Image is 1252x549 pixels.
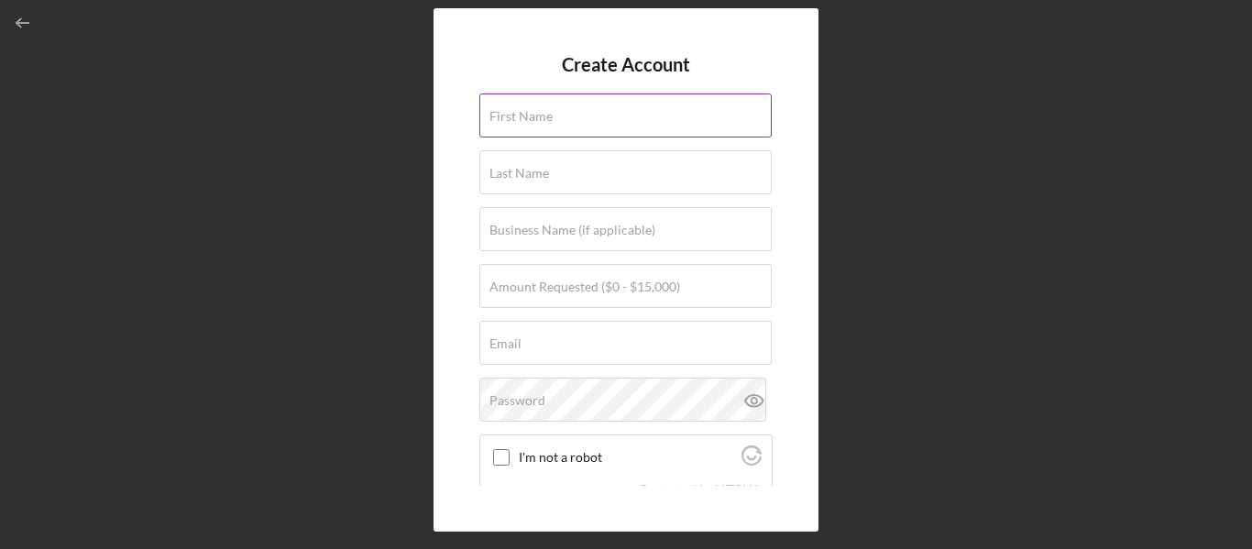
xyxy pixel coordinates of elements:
[489,166,549,181] label: Last Name
[519,450,736,465] label: I'm not a robot
[712,481,762,497] a: Visit Altcha.org
[741,453,762,468] a: Visit Altcha.org
[562,54,690,75] h4: Create Account
[489,336,522,351] label: Email
[640,482,762,497] div: Protected by
[489,280,680,294] label: Amount Requested ($0 - $15,000)
[489,109,553,124] label: First Name
[489,223,655,237] label: Business Name (if applicable)
[489,393,545,408] label: Password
